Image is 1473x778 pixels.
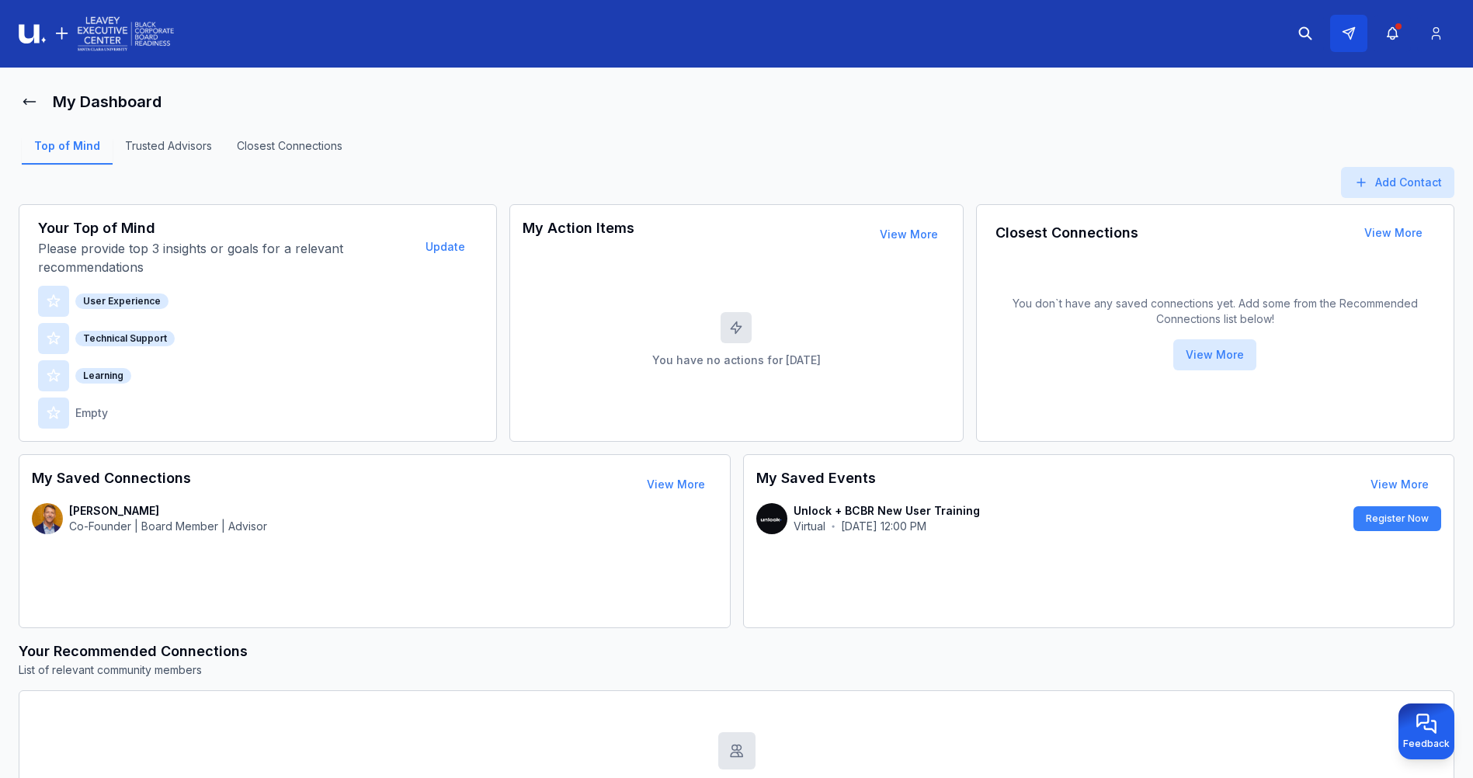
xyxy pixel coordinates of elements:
div: Learning [75,368,131,384]
button: Register Now [1353,506,1441,531]
button: View More [1173,339,1256,370]
h3: My Action Items [523,217,634,252]
p: You don`t have any saved connections yet. Add some from the Recommended Connections list below! [995,296,1435,327]
button: Provide feedback [1398,703,1454,759]
h1: My Dashboard [53,91,162,113]
a: Closest Connections [224,138,355,165]
button: Update [413,231,478,262]
img: Logo [19,14,174,54]
p: You have no actions for [DATE] [652,353,821,368]
p: Virtual [794,519,825,534]
div: Technical Support [75,331,175,346]
h3: Your Recommended Connections [19,641,1454,662]
p: [DATE] 12:00 PM [841,519,926,534]
a: Trusted Advisors [113,138,224,165]
button: View More [867,219,950,250]
h3: Closest Connections [995,222,1138,244]
a: Top of Mind [22,138,113,165]
button: View More [1352,217,1435,248]
h3: Your Top of Mind [38,217,410,239]
p: [PERSON_NAME] [69,503,267,519]
p: Co-Founder | Board Member | Advisor [69,519,267,534]
p: Empty [75,405,108,421]
span: Feedback [1403,738,1450,750]
div: User Experience [75,293,168,309]
button: View More [634,469,717,500]
button: Add Contact [1341,167,1454,198]
img: contact-avatar [32,503,63,534]
p: Please provide top 3 insights or goals for a relevant recommendations [38,239,410,276]
h3: My Saved Events [756,467,876,502]
a: View More [1371,478,1429,491]
p: List of relevant community members [19,662,1454,678]
p: Unlock + BCBR New User Training [794,503,1348,519]
img: contact-avatar [756,503,787,534]
h3: My Saved Connections [32,467,191,502]
button: View More [1358,469,1441,500]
